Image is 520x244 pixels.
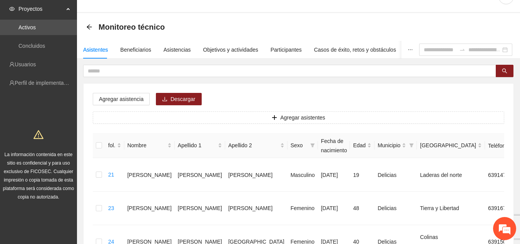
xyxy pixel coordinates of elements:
[350,133,375,158] th: Edad
[124,133,175,158] th: Nombre
[83,47,108,53] font: Asistentes
[175,133,225,158] th: Apellido 1
[156,93,202,105] button: descargarDescargar
[459,47,465,53] span: a
[93,111,504,124] button: másAgregar asistentes
[3,152,74,200] font: La información contenida en este sitio es confidencial y para uso exclusivo de FICOSEC. Cualquier...
[488,143,508,149] font: Teléfono
[496,65,513,77] button: buscar
[401,41,419,59] button: elipsis
[228,172,273,178] font: [PERSON_NAME]
[488,205,518,212] font: 6391671151
[164,47,191,53] font: Asistencias
[375,133,417,158] th: Municipio
[178,142,202,148] font: Apellido 1
[321,205,338,212] font: [DATE]
[291,205,314,212] font: Femenino
[178,172,222,178] font: [PERSON_NAME]
[108,205,114,211] font: 23
[408,140,415,151] span: filter
[33,130,43,140] span: advertencia
[105,133,124,158] th: fol.
[272,115,277,121] span: más
[18,43,45,49] a: Concluidos
[225,133,288,158] th: Apellido 2
[99,21,165,33] span: Monitoreo técnico
[420,172,462,178] font: Laderas del norte
[378,205,396,212] font: Delicias
[353,205,359,212] font: 48
[291,172,315,178] font: Masculino
[40,39,129,49] div: Chatee con nosotros ahora
[353,172,359,178] font: 19
[126,4,145,22] div: Minimizar ventana de chat en vivo
[409,143,414,148] span: filter
[459,47,465,53] span: derecho de intercambio
[378,172,396,178] font: Delicias
[321,172,338,178] font: [DATE]
[203,47,258,53] font: Objetivos y actividades
[271,47,302,53] font: Participantes
[127,205,172,212] font: [PERSON_NAME]
[488,172,518,178] font: 6391472028
[420,142,476,148] font: [GEOGRAPHIC_DATA]
[99,96,144,102] font: Agregar asistencia
[420,205,459,212] font: Tierra y Libertad
[378,141,400,150] span: Municipio
[15,61,36,67] a: Usuarios
[127,172,172,178] font: [PERSON_NAME]
[178,205,222,212] font: [PERSON_NAME]
[86,24,92,30] span: flecha izquierda
[40,39,150,49] font: Chatee con nosotros ahora
[93,93,150,105] button: Agregar asistencia
[127,142,147,148] font: Nombre
[417,133,485,158] th: Colonia
[309,140,316,151] span: filtrar
[120,47,151,53] font: Beneficiarios
[321,138,347,153] font: Fecha de nacimiento
[171,96,196,102] font: Descargar
[15,80,75,86] a: Perfil de implementadora
[291,142,303,148] font: Sexo
[108,172,114,178] font: 21
[9,6,15,12] span: ojo
[86,24,92,30] div: Atrás
[4,162,147,189] textarea: Escriba su mensaje y pulse “Intro”
[310,143,315,148] span: filtrar
[99,23,165,31] font: Monitoreo técnico
[108,142,115,148] font: fol.
[280,114,325,121] font: Agregar asistentes
[18,24,36,30] a: Activos
[228,142,252,148] font: Apellido 2
[228,205,273,212] font: [PERSON_NAME]
[18,6,42,12] font: Proyectos
[353,142,366,148] font: Edad
[408,47,413,52] span: elipsis
[502,68,507,74] span: buscar
[162,96,167,103] span: descargar
[314,47,396,53] font: Casos de éxito, retos y obstáculos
